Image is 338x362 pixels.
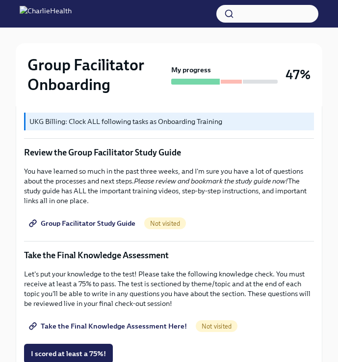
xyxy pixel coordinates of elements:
p: UKG Billing: Clock ALL following tasks as Onboarding Training [29,117,310,126]
p: Let's put your knowledge to the test! Please take the following knowledge check. You must receive... [24,269,314,308]
a: Group Facilitator Study Guide [24,213,142,233]
em: Please review and bookmark the study guide now! [134,177,288,185]
h2: Group Facilitator Onboarding [27,55,167,94]
span: Not visited [196,323,237,330]
a: Take the Final Knowledge Assessment Here! [24,316,194,336]
span: Group Facilitator Study Guide [31,218,135,228]
span: I scored at least a 75%! [31,349,106,359]
span: Take the Final Knowledge Assessment Here! [31,321,187,331]
h3: 47% [286,66,311,84]
p: Review the Group Facilitator Study Guide [24,147,314,158]
span: Not visited [144,220,186,227]
p: Take the Final Knowledge Assessment [24,249,314,261]
p: You have learned so much in the past three weeks, and I'm sure you have a lot of questions about ... [24,166,314,206]
img: CharlieHealth [20,6,72,22]
strong: My progress [171,65,211,75]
